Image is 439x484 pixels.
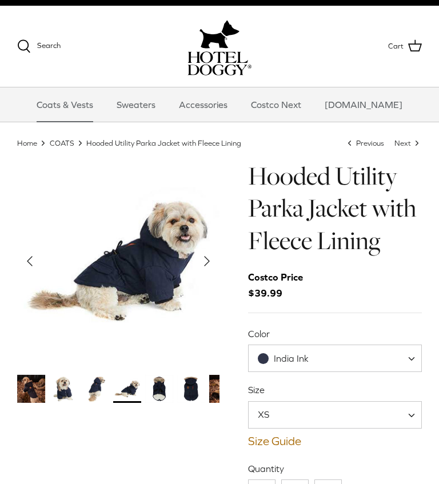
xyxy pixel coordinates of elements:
a: Previous [345,138,386,147]
label: Quantity [248,462,422,475]
span: XS [248,401,422,429]
span: India Ink [248,345,422,372]
a: Hooded Utility Parka Jacket with Fleece Lining [86,139,241,147]
a: Sweaters [106,87,166,122]
div: Costco Price [248,270,303,285]
span: India Ink [274,353,309,363]
img: hoteldoggycom [187,51,252,75]
a: Home [17,139,37,147]
button: Previous [17,249,42,274]
a: Thumbnail Link [145,375,173,403]
a: Thumbnail Link [113,375,141,403]
a: Show Gallery [17,160,219,362]
a: Thumbnail Link [81,375,109,403]
nav: Breadcrumbs [17,138,422,149]
a: Accessories [169,87,238,122]
span: XS [249,408,292,421]
a: COATS [50,139,74,147]
a: Thumbnail Link [177,375,205,403]
span: India Ink [249,353,332,365]
label: Size [248,383,422,396]
a: [DOMAIN_NAME] [314,87,413,122]
a: Coats & Vests [26,87,103,122]
a: hoteldoggy.com hoteldoggycom [187,17,252,75]
a: Cart [388,39,422,54]
a: Thumbnail Link [209,375,237,403]
a: Costco Next [241,87,312,122]
span: Next [394,139,411,147]
img: hoteldoggy.com [199,17,240,51]
a: Thumbnail Link [49,375,77,403]
label: Color [248,327,422,340]
a: Next [394,138,422,147]
button: Next [194,249,219,274]
span: Search [37,41,61,50]
span: Cart [388,41,404,53]
h1: Hooded Utility Parka Jacket with Fleece Lining [248,160,422,257]
a: Thumbnail Link [17,375,45,403]
span: Previous [356,139,384,147]
a: Size Guide [248,434,422,448]
a: Search [17,39,61,53]
span: $39.99 [248,270,314,301]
